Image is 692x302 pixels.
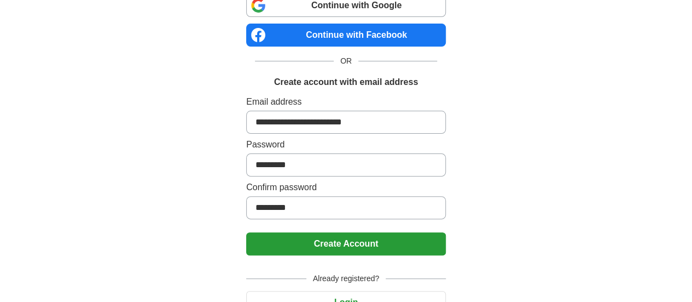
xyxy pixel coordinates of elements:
label: Confirm password [246,181,446,194]
h1: Create account with email address [274,76,418,89]
span: OR [334,55,358,67]
a: Continue with Facebook [246,24,446,47]
span: Already registered? [306,273,386,284]
label: Email address [246,95,446,109]
button: Create Account [246,232,446,255]
label: Password [246,138,446,151]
